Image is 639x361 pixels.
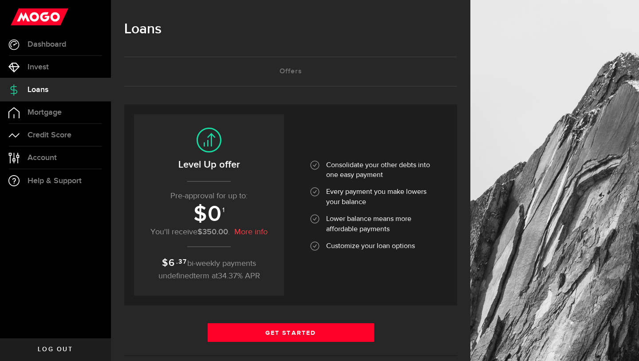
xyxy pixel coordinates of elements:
div: You'll receive . [143,227,275,237]
span: Log out [38,346,73,353]
span: Credit Score [28,131,71,139]
span: 34.37 [218,272,237,280]
span: Mortgage [28,108,62,116]
a: Offers [124,57,457,86]
span: 6 [169,257,175,269]
li: Every payment you make lowers your balance [310,187,434,214]
span: $ [162,257,169,269]
sup: 1 [222,207,225,213]
h2: Level Up offer [143,157,275,172]
a: Get Started [208,323,374,342]
p: bi-weekly payments term at % APR [143,256,275,282]
a: More info [234,227,268,237]
span: Help & Support [28,177,82,185]
li: Customize your loan options [310,241,434,258]
span: Loans [28,86,48,94]
span: Dashboard [28,40,66,48]
span: Invest [28,63,49,71]
ul: Tabs Navigation [124,56,457,87]
p: Pre-approval for up to: [143,190,275,202]
span: undefined [158,272,193,280]
span: 0 [208,201,222,228]
h1: Loans [124,18,457,41]
li: Consolidate your other debts into one easy payment [310,160,434,188]
span: Account [28,154,57,162]
sup: .37 [176,257,187,267]
li: Lower balance means more affordable payments [310,214,434,241]
span: $350.00 [197,227,228,237]
span: $ [193,201,208,228]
